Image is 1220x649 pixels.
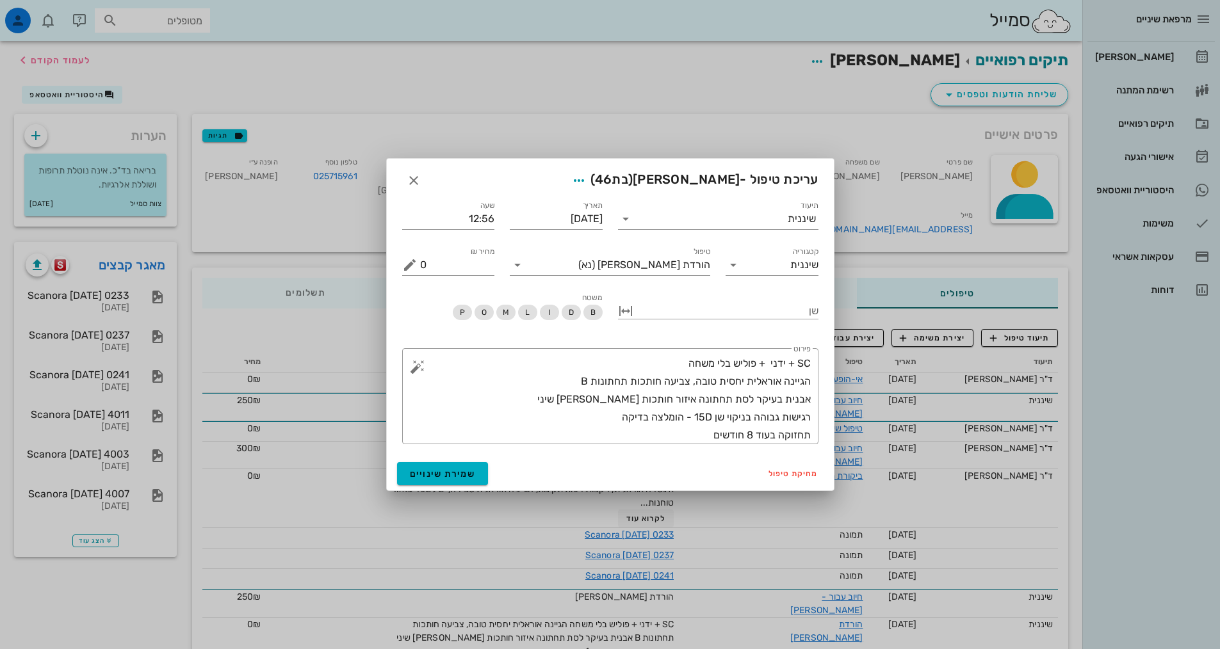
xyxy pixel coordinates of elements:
[763,465,824,483] button: מחיקת טיפול
[788,213,816,225] div: שיננית
[471,247,495,257] label: מחיר ₪
[582,293,602,302] span: משטח
[590,172,633,187] span: (בת )
[480,201,495,211] label: שעה
[568,305,573,320] span: D
[502,305,508,320] span: M
[590,305,595,320] span: B
[694,247,710,257] label: טיפול
[769,469,818,478] span: מחיקת טיפול
[582,201,603,211] label: תאריך
[397,462,489,485] button: שמירת שינויים
[792,247,818,257] label: קטגוריה
[598,259,710,271] span: הורדת [PERSON_NAME]
[548,305,550,320] span: I
[481,305,486,320] span: O
[410,469,476,479] span: שמירת שינויים
[525,305,530,320] span: L
[459,305,464,320] span: P
[402,257,418,273] button: מחיר ₪ appended action
[633,172,740,187] span: [PERSON_NAME]
[793,344,811,354] label: פירוט
[618,209,818,229] div: תיעודשיננית
[595,172,612,187] span: 46
[801,201,818,211] label: תיעוד
[567,169,818,192] span: עריכת טיפול -
[578,259,595,271] span: (נא)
